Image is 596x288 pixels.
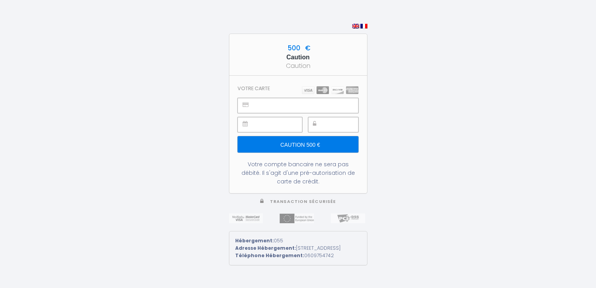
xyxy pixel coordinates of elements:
span: Transaction sécurisée [270,199,336,204]
img: en.png [352,24,359,28]
strong: Hébergement: [235,237,274,244]
h5: Caution [236,53,360,61]
strong: Téléphone Hébergement: [235,252,304,259]
span: 500 € [286,43,310,53]
h3: Votre carte [238,85,270,91]
div: [STREET_ADDRESS] [235,245,361,252]
input: Caution 500 € [238,136,358,153]
iframe: Cadre sécurisé pour la saisie de la date d'expiration [255,117,302,132]
img: fr.png [360,24,367,28]
img: carts.png [302,86,358,94]
div: Votre compte bancaire ne sera pas débité. Il s'agit d'une pré-autorisation de carte de crédit. [238,160,358,186]
div: 0609754742 [235,252,361,260]
iframe: Cadre sécurisé pour la saisie du code de sécurité CVC [326,117,358,132]
div: 055 [235,237,361,245]
div: Caution [236,61,360,71]
strong: Adresse Hébergement: [235,245,296,251]
iframe: Cadre sécurisé pour la saisie du numéro de carte [255,98,358,113]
